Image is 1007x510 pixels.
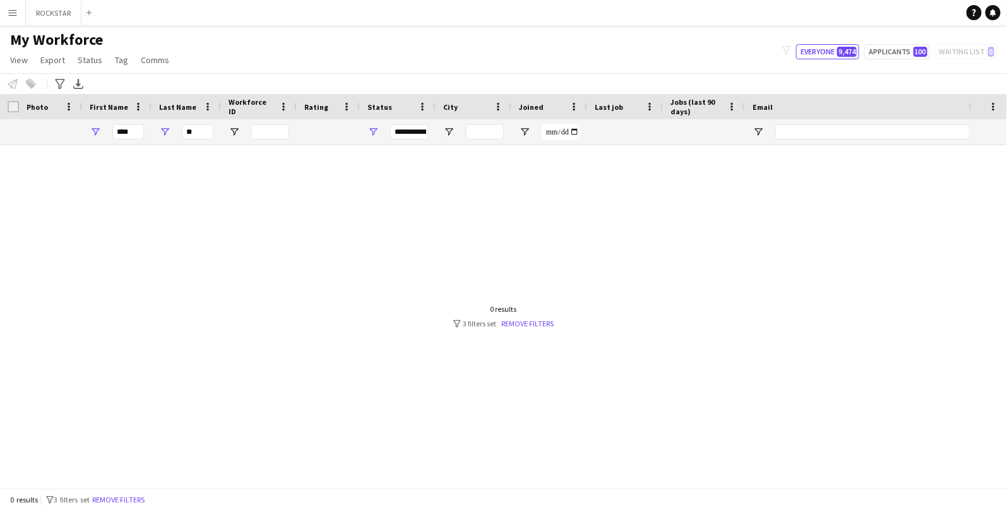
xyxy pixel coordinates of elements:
div: 3 filters set [453,319,554,328]
button: Open Filter Menu [443,126,455,138]
span: Workforce ID [229,97,274,116]
span: Tag [115,54,128,66]
button: ROCKSTAR [26,1,81,25]
a: Remove filters [502,319,554,328]
input: Workforce ID Filter Input [251,124,289,139]
button: Open Filter Menu [519,126,530,138]
a: Tag [110,52,133,68]
span: Export [40,54,65,66]
span: First Name [90,102,128,112]
span: 9,474 [837,47,857,57]
span: 100 [914,47,927,57]
span: Comms [141,54,169,66]
button: Open Filter Menu [753,126,764,138]
span: Email [753,102,773,112]
button: Everyone9,474 [796,44,859,59]
input: Email Filter Input [775,124,990,139]
input: Joined Filter Input [542,124,580,139]
button: Remove filters [90,493,147,507]
span: 3 filters set [54,495,90,504]
div: 0 results [453,304,554,314]
a: View [5,52,33,68]
a: Export [35,52,70,68]
button: Applicants100 [864,44,930,59]
span: Last job [595,102,623,112]
span: Photo [27,102,48,112]
button: Open Filter Menu [367,126,379,138]
span: View [10,54,28,66]
input: First Name Filter Input [112,124,144,139]
span: Status [78,54,102,66]
a: Comms [136,52,174,68]
span: Rating [304,102,328,112]
a: Status [73,52,107,68]
span: Status [367,102,392,112]
button: Open Filter Menu [159,126,170,138]
span: My Workforce [10,30,103,49]
app-action-btn: Export XLSX [71,76,86,92]
span: City [443,102,458,112]
button: Open Filter Menu [229,126,240,138]
span: Last Name [159,102,196,112]
span: Joined [519,102,544,112]
span: Jobs (last 90 days) [670,97,722,116]
button: Open Filter Menu [90,126,101,138]
input: City Filter Input [466,124,504,139]
input: Column with Header Selection [8,101,19,112]
app-action-btn: Advanced filters [52,76,68,92]
input: Last Name Filter Input [182,124,213,139]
